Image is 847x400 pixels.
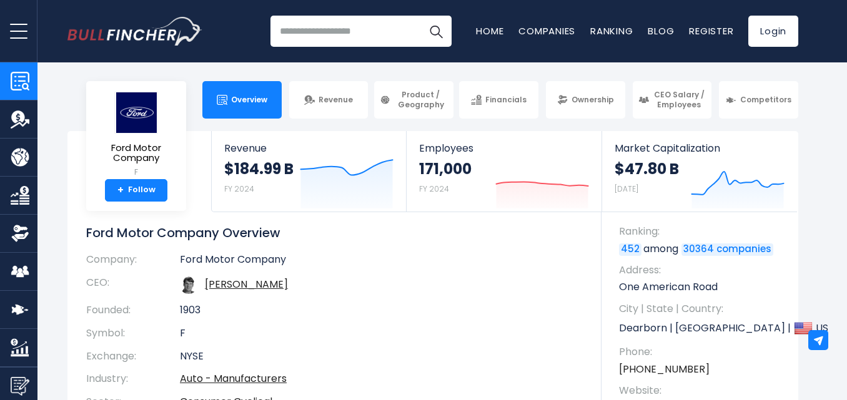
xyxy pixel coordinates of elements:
[485,95,527,105] span: Financials
[681,243,773,256] a: 30364 companies
[619,242,786,256] p: among
[180,253,583,271] td: Ford Motor Company
[748,16,798,47] a: Login
[602,131,797,212] a: Market Capitalization $47.80 B [DATE]
[224,159,294,178] strong: $184.99 B
[419,159,472,178] strong: 171,000
[289,81,369,119] a: Revenue
[459,81,538,119] a: Financials
[67,17,202,46] img: Bullfincher logo
[11,224,29,243] img: Ownership
[86,225,583,241] h1: Ford Motor Company Overview
[740,95,791,105] span: Competitors
[86,271,180,299] th: CEO:
[86,368,180,391] th: Industry:
[633,81,712,119] a: CEO Salary / Employees
[180,276,197,294] img: james-d-farley-jr.jpg
[619,363,710,376] a: [PHONE_NUMBER]
[117,185,124,196] strong: +
[86,299,180,322] th: Founded:
[86,253,180,271] th: Company:
[180,299,583,322] td: 1903
[546,81,625,119] a: Ownership
[476,24,503,37] a: Home
[105,179,167,202] a: +Follow
[615,142,785,154] span: Market Capitalization
[180,371,287,386] a: Auto - Manufacturers
[619,225,786,238] span: Ranking:
[96,91,177,179] a: Ford Motor Company F
[653,90,706,109] span: CEO Salary / Employees
[619,319,786,338] p: Dearborn | [GEOGRAPHIC_DATA] | US
[231,95,267,105] span: Overview
[202,81,282,119] a: Overview
[96,143,176,163] span: Ford Motor Company
[619,263,786,277] span: Address:
[619,243,641,256] a: 452
[619,345,786,359] span: Phone:
[86,345,180,368] th: Exchange:
[590,24,633,37] a: Ranking
[180,345,583,368] td: NYSE
[420,16,452,47] button: Search
[689,24,733,37] a: Register
[648,24,674,37] a: Blog
[319,95,353,105] span: Revenue
[518,24,575,37] a: Companies
[96,167,176,178] small: F
[615,183,638,194] small: [DATE]
[719,81,798,119] a: Competitors
[615,159,679,178] strong: $47.80 B
[224,142,394,154] span: Revenue
[374,81,453,119] a: Product / Geography
[619,384,786,398] span: Website:
[419,183,449,194] small: FY 2024
[205,277,288,291] a: ceo
[572,95,614,105] span: Ownership
[394,90,448,109] span: Product / Geography
[619,302,786,316] span: City | State | Country:
[212,131,406,212] a: Revenue $184.99 B FY 2024
[224,183,254,194] small: FY 2024
[419,142,588,154] span: Employees
[407,131,601,212] a: Employees 171,000 FY 2024
[67,17,202,46] a: Go to homepage
[180,322,583,345] td: F
[86,322,180,345] th: Symbol:
[619,280,786,294] p: One American Road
